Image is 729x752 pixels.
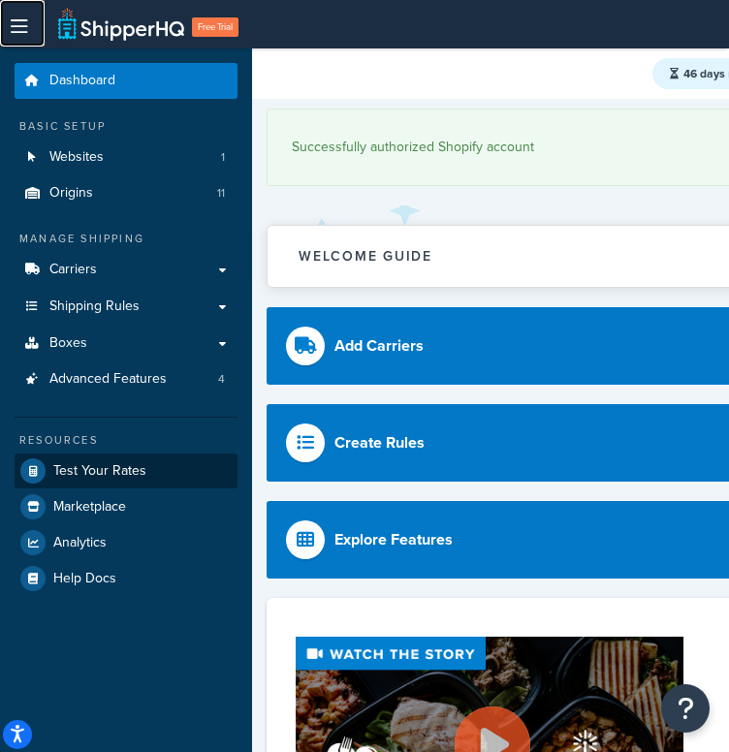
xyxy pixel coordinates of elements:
span: 4 [218,371,225,388]
a: Test Your Rates [15,454,238,488]
div: Add Carriers [334,332,424,360]
a: Boxes [15,326,238,361]
span: 1 [221,149,225,166]
li: Advanced Features [15,361,238,397]
span: Shipping Rules [49,298,140,315]
li: Websites [15,140,238,175]
strong: 46 days [683,65,725,82]
span: Dashboard [49,73,115,89]
div: Resources [15,432,238,449]
div: Create Rules [334,429,425,456]
span: Analytics [53,535,107,551]
span: Origins [49,185,93,202]
a: Advanced Features4 [15,361,238,397]
a: Shipping Rules [15,289,238,325]
span: Websites [49,149,104,166]
a: Carriers [15,252,238,288]
a: Marketplace [15,489,238,524]
span: Free Trial [192,17,238,37]
span: 11 [217,185,225,202]
a: Origins11 [15,175,238,211]
a: Help Docs [15,561,238,596]
h2: Welcome Guide [299,249,432,264]
div: Manage Shipping [15,231,238,247]
span: Boxes [49,335,87,352]
div: Explore Features [334,526,453,553]
div: Basic Setup [15,118,238,135]
a: Analytics [15,525,238,560]
span: Marketplace [53,499,126,516]
span: Test Your Rates [53,463,146,480]
span: Advanced Features [49,371,167,388]
button: Open Resource Center [661,684,710,733]
span: Carriers [49,262,97,278]
span: Help Docs [53,571,116,587]
a: Dashboard [15,63,238,99]
li: Origins [15,175,238,211]
a: Websites1 [15,140,238,175]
